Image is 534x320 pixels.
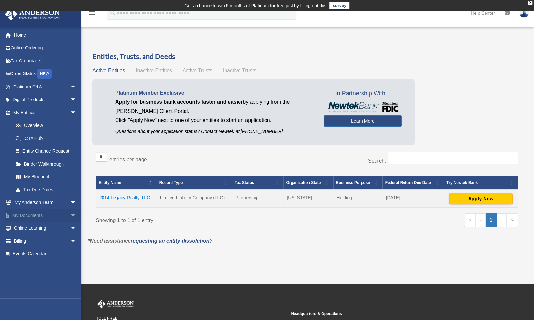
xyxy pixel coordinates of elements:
span: Apply for business bank accounts faster and easier [115,99,243,105]
a: Events Calendar [5,247,86,260]
span: arrow_drop_down [70,106,83,119]
a: Entity Change Request [9,145,83,158]
a: My Anderson Teamarrow_drop_down [5,196,86,209]
small: Headquarters & Operations [291,311,481,317]
img: Anderson Advisors Platinum Portal [96,300,135,308]
a: survey [329,2,349,9]
th: Business Purpose: Activate to sort [333,176,382,190]
span: Inactive Entities [136,68,172,73]
th: Tax Status: Activate to sort [232,176,283,190]
a: My Blueprint [9,170,83,183]
a: Tax Organizers [5,54,86,67]
a: Overview [9,119,80,132]
span: arrow_drop_down [70,80,83,94]
em: *Need assistance ? [88,238,212,244]
span: Federal Return Due Date [385,180,431,185]
a: Home [5,29,86,42]
a: My Documentsarrow_drop_down [5,209,86,222]
a: Learn More [324,115,402,127]
img: Anderson Advisors Platinum Portal [3,8,62,20]
a: First [464,213,475,227]
img: NewtekBankLogoSM.png [327,102,398,112]
img: User Pic [519,8,529,18]
a: requesting an entity dissolution [131,238,210,244]
th: Try Newtek Bank : Activate to sort [444,176,518,190]
span: arrow_drop_down [70,234,83,248]
a: Previous [475,213,486,227]
div: Try Newtek Bank [446,179,508,187]
span: arrow_drop_down [70,93,83,107]
span: Active Entities [92,68,125,73]
th: Entity Name: Activate to invert sorting [96,176,157,190]
td: Limited Liability Company (LLC) [157,190,232,208]
span: Entity Name [99,180,121,185]
p: Questions about your application status? Contact Newtek at [PHONE_NUMBER] [115,127,314,136]
div: close [528,1,532,5]
div: Showing 1 to 1 of 1 entry [96,213,302,225]
span: Active Trusts [183,68,212,73]
div: Get a chance to win 6 months of Platinum for free just by filling out this [185,2,327,9]
td: [DATE] [382,190,444,208]
i: menu [88,9,96,17]
span: Business Purpose [336,180,370,185]
th: Organization State: Activate to sort [283,176,333,190]
a: Online Ordering [5,42,86,55]
span: arrow_drop_down [70,196,83,209]
td: [US_STATE] [283,190,333,208]
a: Digital Productsarrow_drop_down [5,93,86,106]
span: Organization State [286,180,321,185]
label: Search: [368,158,386,164]
span: Tax Status [235,180,254,185]
span: In Partnership With... [324,88,402,99]
span: arrow_drop_down [70,222,83,235]
a: Online Learningarrow_drop_down [5,222,86,235]
a: Last [507,213,518,227]
a: My Entitiesarrow_drop_down [5,106,83,119]
button: Apply Now [449,193,513,204]
div: NEW [37,69,52,79]
i: search [109,9,116,16]
a: Binder Walkthrough [9,157,83,170]
a: Order StatusNEW [5,67,86,81]
h3: Entities, Trusts, and Deeds [92,51,521,61]
label: entries per page [109,157,147,162]
p: Platinum Member Exclusive: [115,88,314,98]
a: Platinum Q&Aarrow_drop_down [5,80,86,93]
a: Billingarrow_drop_down [5,234,86,247]
th: Federal Return Due Date: Activate to sort [382,176,444,190]
p: by applying from the [PERSON_NAME] Client Portal. [115,98,314,116]
span: arrow_drop_down [70,209,83,222]
span: Record Type [159,180,183,185]
a: 1 [486,213,497,227]
td: Holding [333,190,382,208]
span: Inactive Trusts [223,68,256,73]
a: CTA Hub [9,132,83,145]
a: Tax Due Dates [9,183,83,196]
p: Click "Apply Now" next to one of your entities to start an application. [115,116,314,125]
th: Record Type: Activate to sort [157,176,232,190]
td: 2014 Legacy Realty, LLC [96,190,157,208]
a: menu [88,11,96,17]
a: Next [497,213,507,227]
td: Partnership [232,190,283,208]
